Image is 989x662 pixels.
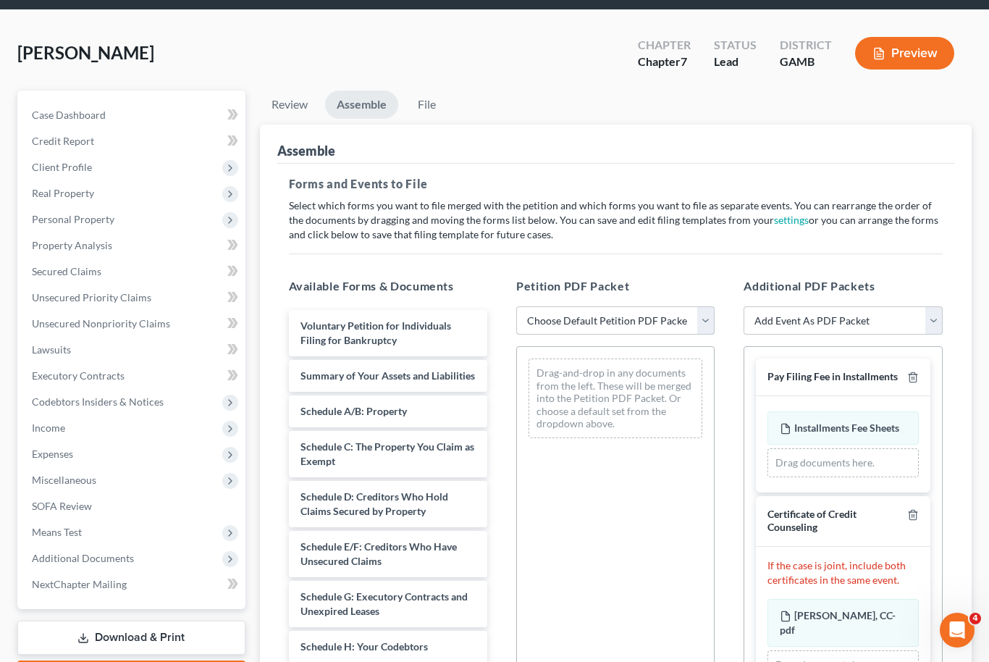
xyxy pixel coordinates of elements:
span: Unsecured Priority Claims [32,291,151,303]
span: Credit Report [32,135,94,147]
a: SOFA Review [20,493,245,519]
a: Secured Claims [20,259,245,285]
h5: Additional PDF Packets [744,277,942,295]
span: Pay Filing Fee in Installments [767,370,898,382]
h5: Available Forms & Documents [289,277,487,295]
div: Drag documents here. [767,448,918,477]
span: Lawsuits [32,343,71,356]
span: Secured Claims [32,265,101,277]
span: NextChapter Mailing [32,578,127,590]
span: Installments Fee Sheets [794,422,899,434]
span: SOFA Review [32,500,92,512]
span: Voluntary Petition for Individuals Filing for Bankruptcy [300,319,451,346]
div: District [780,37,832,54]
span: Real Property [32,187,94,199]
span: Miscellaneous [32,474,96,486]
div: Drag-and-drop in any documents from the left. These will be merged into the Petition PDF Packet. ... [529,359,702,438]
span: Expenses [32,448,73,460]
span: Schedule E/F: Creditors Who Have Unsecured Claims [300,540,457,567]
span: Codebtors Insiders & Notices [32,395,164,408]
a: Review [260,91,319,119]
a: settings [774,214,809,226]
h5: Forms and Events to File [289,175,943,193]
a: Property Analysis [20,232,245,259]
a: Unsecured Priority Claims [20,285,245,311]
a: Unsecured Nonpriority Claims [20,311,245,337]
div: Assemble [277,142,335,159]
p: Select which forms you want to file merged with the petition and which forms you want to file as ... [289,198,943,242]
span: Property Analysis [32,239,112,251]
span: 4 [969,613,981,624]
span: Personal Property [32,213,114,225]
span: Schedule C: The Property You Claim as Exempt [300,440,474,467]
p: If the case is joint, include both certificates in the same event. [767,558,918,587]
a: Case Dashboard [20,102,245,128]
span: Schedule H: Your Codebtors [300,640,428,653]
span: Schedule A/B: Property [300,405,407,417]
a: Credit Report [20,128,245,154]
span: Client Profile [32,161,92,173]
a: File [404,91,450,119]
button: Preview [855,37,954,70]
span: Executory Contracts [32,369,125,382]
span: [PERSON_NAME] [17,42,154,63]
div: Status [714,37,757,54]
span: Unsecured Nonpriority Claims [32,317,170,330]
div: Chapter [638,54,691,70]
a: Lawsuits [20,337,245,363]
span: Case Dashboard [32,109,106,121]
a: NextChapter Mailing [20,571,245,598]
span: Schedule D: Creditors Who Hold Claims Secured by Property [300,490,448,517]
span: Summary of Your Assets and Liabilities [300,369,475,382]
span: Additional Documents [32,552,134,564]
span: 7 [681,54,687,68]
span: Schedule G: Executory Contracts and Unexpired Leases [300,590,468,617]
span: Means Test [32,526,82,538]
div: Chapter [638,37,691,54]
span: Petition PDF Packet [516,279,629,293]
div: Lead [714,54,757,70]
a: Download & Print [17,621,245,655]
iframe: Intercom live chat [940,613,975,648]
div: GAMB [780,54,832,70]
span: Income [32,422,65,434]
span: Certificate of Credit Counseling [767,508,857,534]
a: Assemble [325,91,398,119]
a: Executory Contracts [20,363,245,389]
span: [PERSON_NAME], CC-pdf [780,609,896,636]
